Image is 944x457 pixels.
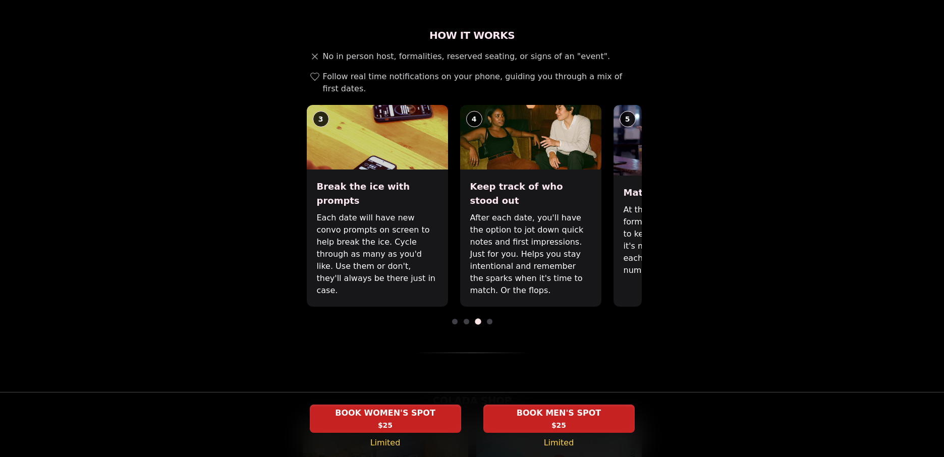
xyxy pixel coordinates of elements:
h3: Break the ice with prompts [317,180,438,208]
button: BOOK MEN'S SPOT - Limited [483,405,635,433]
p: At the end, you'll get a match form to choose who you'd like to keep connecting with. If it's mut... [624,204,745,276]
span: BOOK WOMEN'S SPOT [333,407,437,419]
span: Limited [544,437,574,449]
span: Limited [370,437,401,449]
img: Keep track of who stood out [460,105,601,169]
p: Each date will have new convo prompts on screen to help break the ice. Cycle through as many as y... [317,212,438,297]
button: BOOK WOMEN'S SPOT - Limited [310,405,461,433]
span: $25 [551,420,566,430]
div: 4 [466,111,482,127]
p: After each date, you'll have the option to jot down quick notes and first impressions. Just for y... [470,212,591,297]
h3: Keep track of who stood out [470,180,591,208]
h2: How It Works [303,28,642,42]
h3: Match after, not during [624,186,745,200]
img: Break the ice with prompts [307,105,448,169]
span: BOOK MEN'S SPOT [515,407,603,419]
span: No in person host, formalities, reserved seating, or signs of an "event". [323,50,610,63]
div: 3 [313,111,329,127]
span: Follow real time notifications on your phone, guiding you through a mix of first dates. [323,71,638,95]
img: Match after, not during [614,105,755,176]
span: $25 [378,420,393,430]
div: 5 [620,111,636,127]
